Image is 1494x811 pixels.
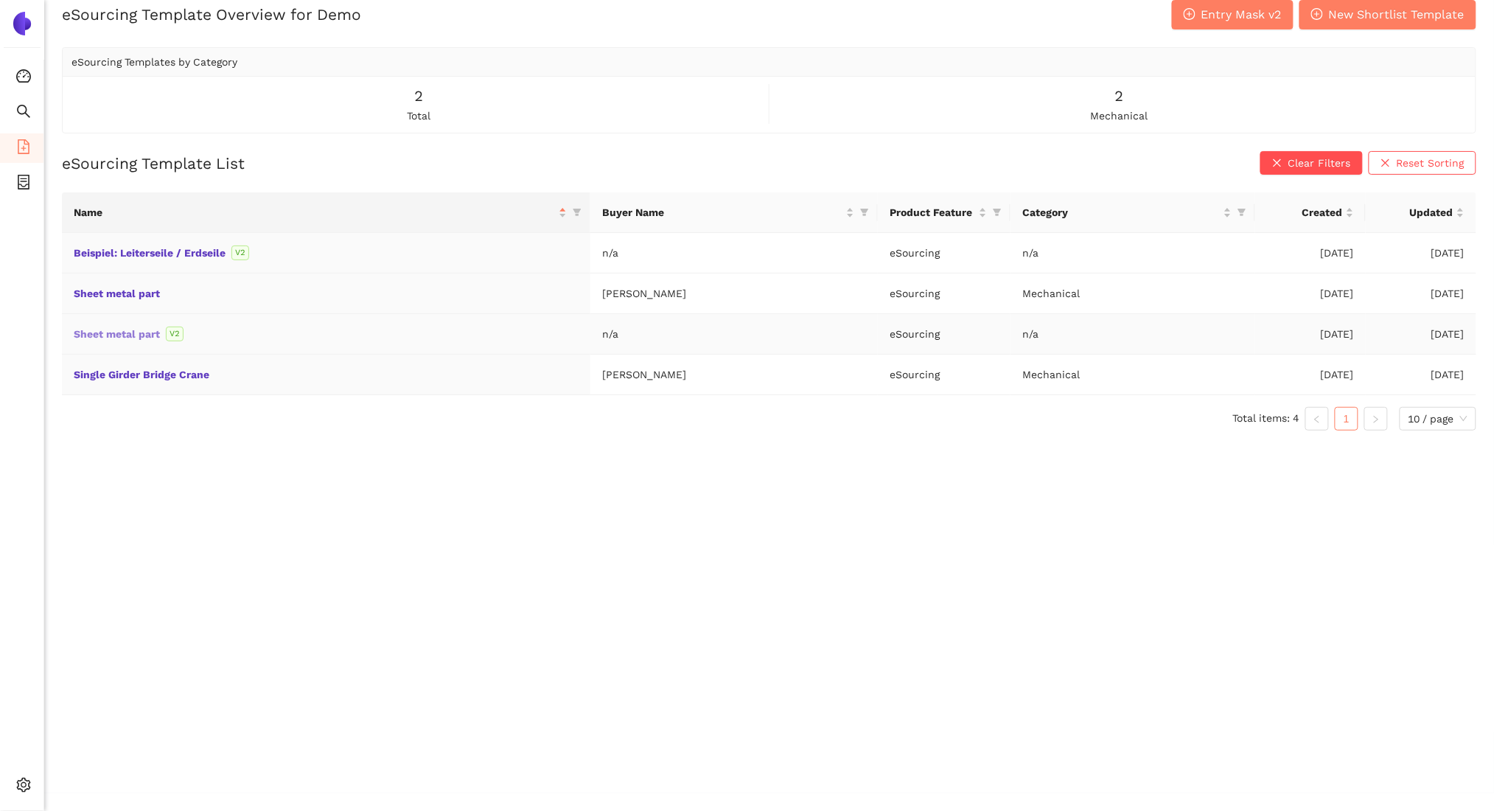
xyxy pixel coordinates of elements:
span: plus-circle [1184,8,1195,22]
button: right [1364,407,1388,431]
td: [DATE] [1366,274,1476,314]
span: dashboard [16,63,31,93]
li: 1 [1335,407,1358,431]
td: n/a [1010,314,1255,355]
span: left [1313,415,1322,424]
span: 2 [414,85,423,108]
td: [DATE] [1366,314,1476,355]
span: filter [993,208,1002,217]
td: Mechanical [1010,355,1255,395]
td: [PERSON_NAME] [590,274,878,314]
td: Mechanical [1010,274,1255,314]
span: filter [1238,208,1246,217]
td: n/a [1010,233,1255,274]
li: Next Page [1364,407,1388,431]
span: Product Feature [890,204,976,220]
h2: eSourcing Template List [62,153,245,174]
span: Name [74,204,556,220]
span: filter [1235,201,1249,223]
td: n/a [590,314,878,355]
span: Entry Mask v2 [1201,5,1282,24]
span: mechanical [1091,108,1148,124]
span: 10 / page [1409,408,1467,430]
span: Category [1022,204,1221,220]
span: setting [16,773,31,802]
span: search [16,99,31,128]
td: [PERSON_NAME] [590,355,878,395]
button: closeReset Sorting [1369,151,1476,175]
td: [DATE] [1366,233,1476,274]
button: left [1305,407,1329,431]
th: this column's title is Category,this column is sortable [1010,192,1255,233]
td: [DATE] [1255,355,1366,395]
span: eSourcing Templates by Category [71,56,237,68]
span: container [16,170,31,199]
a: 1 [1336,408,1358,430]
td: [DATE] [1255,233,1366,274]
span: Updated [1378,204,1453,220]
li: Previous Page [1305,407,1329,431]
span: V2 [231,246,249,260]
th: this column's title is Buyer Name,this column is sortable [590,192,878,233]
span: filter [570,201,584,223]
div: Page Size [1400,407,1476,431]
span: V2 [166,327,184,341]
span: Buyer Name [602,204,843,220]
img: Logo [10,12,34,35]
h2: eSourcing Template Overview for Demo [62,4,361,25]
td: [DATE] [1366,355,1476,395]
span: Created [1267,204,1343,220]
span: Clear Filters [1288,155,1351,171]
li: Total items: 4 [1233,407,1299,431]
span: 2 [1115,85,1124,108]
span: New Shortlist Template [1329,5,1465,24]
span: close [1380,158,1391,170]
span: plus-circle [1311,8,1323,22]
td: [DATE] [1255,274,1366,314]
td: eSourcing [878,233,1010,274]
span: Reset Sorting [1397,155,1465,171]
span: filter [860,208,869,217]
span: file-add [16,134,31,164]
td: [DATE] [1255,314,1366,355]
th: this column's title is Updated,this column is sortable [1366,192,1476,233]
td: eSourcing [878,274,1010,314]
td: eSourcing [878,355,1010,395]
span: filter [990,201,1005,223]
th: this column's title is Product Feature,this column is sortable [878,192,1010,233]
th: this column's title is Created,this column is sortable [1255,192,1366,233]
span: total [407,108,430,124]
span: filter [857,201,872,223]
span: right [1372,415,1380,424]
td: n/a [590,233,878,274]
td: eSourcing [878,314,1010,355]
span: filter [573,208,582,217]
button: closeClear Filters [1260,151,1363,175]
span: close [1272,158,1282,170]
